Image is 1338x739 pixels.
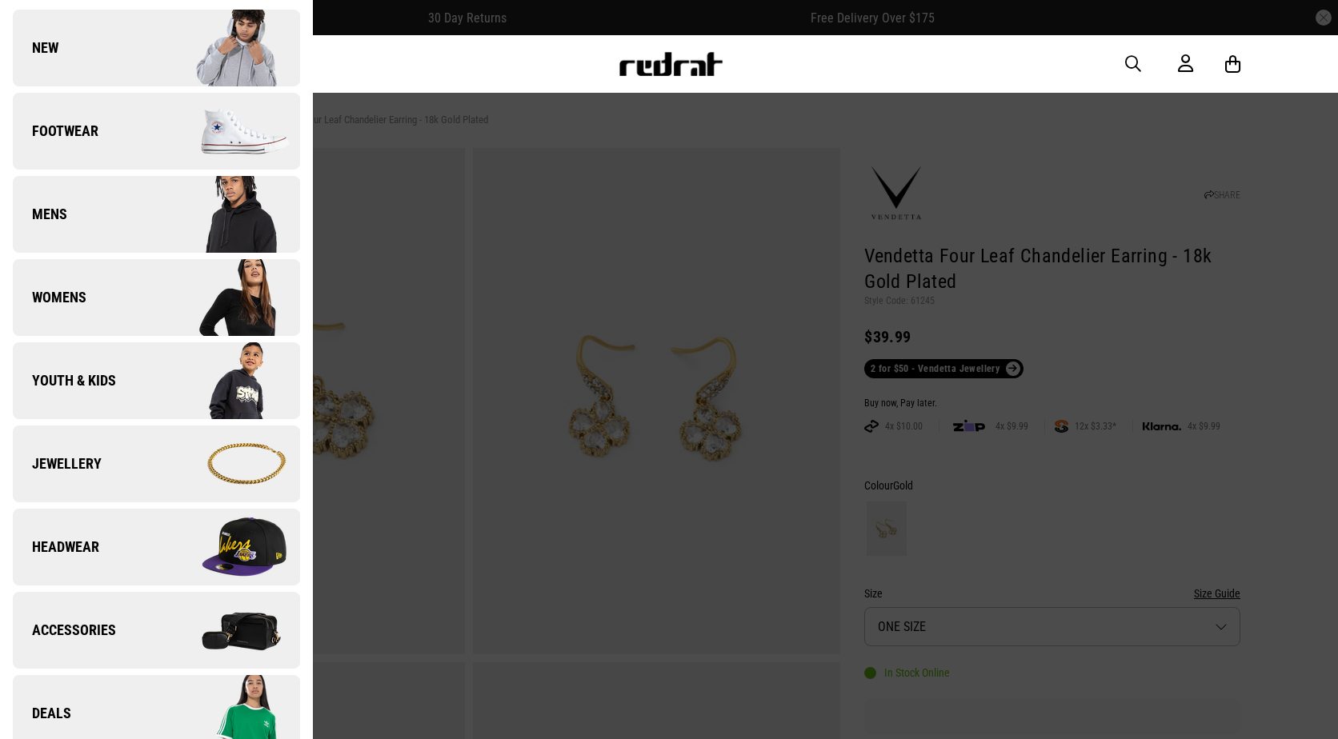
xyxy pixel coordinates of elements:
img: Company [156,258,299,338]
button: Open LiveChat chat widget [13,6,61,54]
a: Womens Company [13,259,300,336]
img: Company [156,424,299,504]
img: Company [156,341,299,421]
a: Footwear Company [13,93,300,170]
img: Redrat logo [618,52,723,76]
img: Company [156,91,299,171]
a: Mens Company [13,176,300,253]
span: Womens [13,288,86,307]
img: Company [156,590,299,670]
span: Youth & Kids [13,371,116,390]
a: Youth & Kids Company [13,342,300,419]
span: Mens [13,205,67,224]
img: Company [156,507,299,587]
a: Accessories Company [13,592,300,669]
span: Deals [13,704,71,723]
span: New [13,38,58,58]
span: Headwear [13,537,99,557]
a: Headwear Company [13,509,300,585]
img: Company [156,8,299,88]
img: Company [156,174,299,254]
span: Jewellery [13,454,102,473]
a: New Company [13,10,300,86]
span: Footwear [13,122,98,141]
span: Accessories [13,621,116,640]
a: Jewellery Company [13,425,300,502]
